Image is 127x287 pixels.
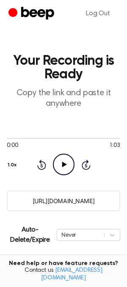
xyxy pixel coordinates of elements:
[7,158,20,172] button: 1.0x
[8,6,56,22] a: Beep
[77,3,119,24] a: Log Out
[5,267,122,282] span: Contact us
[7,225,53,245] p: Auto-Delete/Expire
[109,141,120,150] span: 1:03
[7,54,120,81] h1: Your Recording is Ready
[61,231,100,239] div: Never
[41,268,102,281] a: [EMAIL_ADDRESS][DOMAIN_NAME]
[7,88,120,109] p: Copy the link and paste it anywhere
[7,141,18,150] span: 0:00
